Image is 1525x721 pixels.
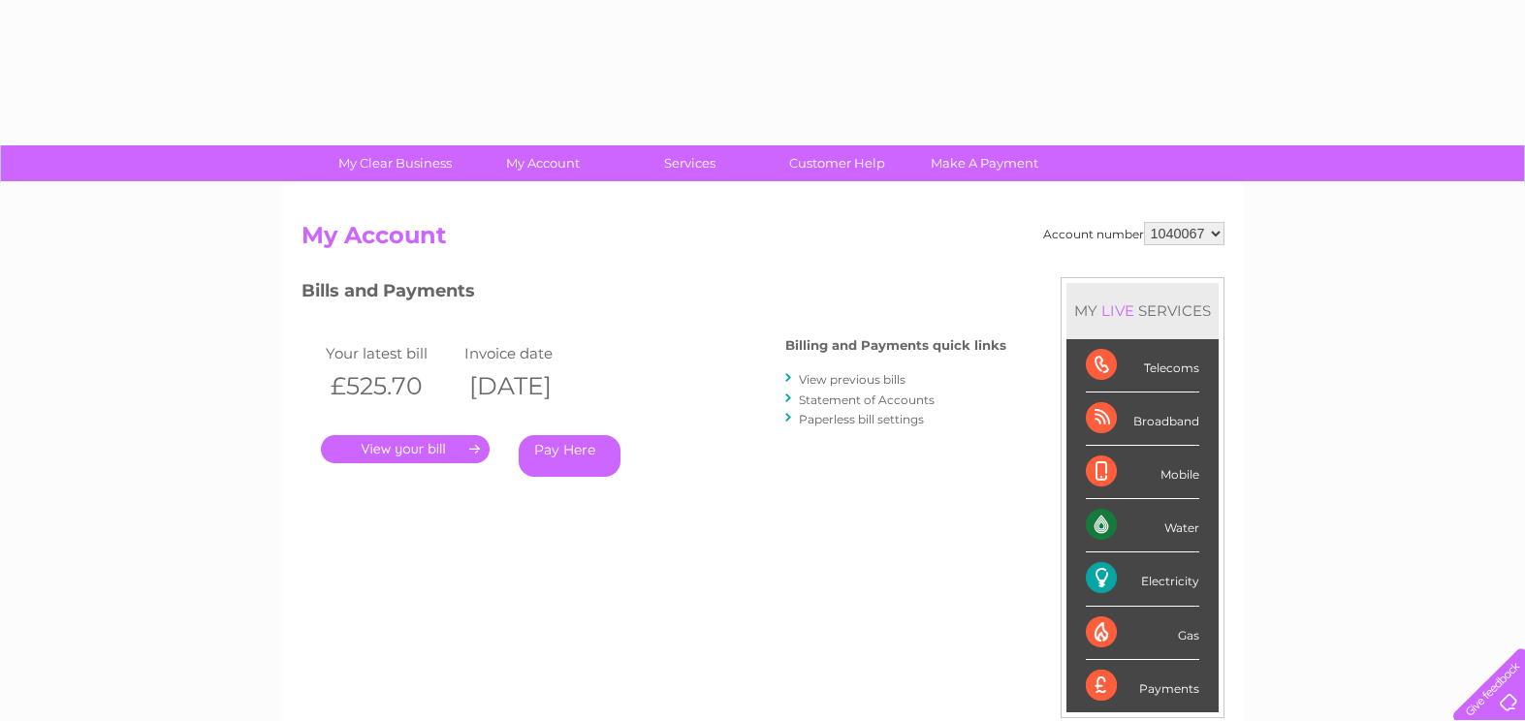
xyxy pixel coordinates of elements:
[1086,660,1199,712] div: Payments
[1097,301,1138,320] div: LIVE
[1086,339,1199,392] div: Telecoms
[321,340,461,366] td: Your latest bill
[321,366,461,406] th: £525.70
[1066,283,1219,338] div: MY SERVICES
[1086,392,1199,446] div: Broadband
[785,338,1006,353] h4: Billing and Payments quick links
[302,222,1224,259] h2: My Account
[610,145,770,181] a: Services
[302,277,1006,311] h3: Bills and Payments
[799,372,905,387] a: View previous bills
[460,366,599,406] th: [DATE]
[462,145,622,181] a: My Account
[1086,446,1199,499] div: Mobile
[1086,499,1199,552] div: Water
[799,392,935,407] a: Statement of Accounts
[1086,552,1199,606] div: Electricity
[757,145,917,181] a: Customer Help
[1043,222,1224,245] div: Account number
[799,412,924,426] a: Paperless bill settings
[1086,607,1199,660] div: Gas
[460,340,599,366] td: Invoice date
[905,145,1064,181] a: Make A Payment
[519,435,620,477] a: Pay Here
[321,435,490,463] a: .
[315,145,475,181] a: My Clear Business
